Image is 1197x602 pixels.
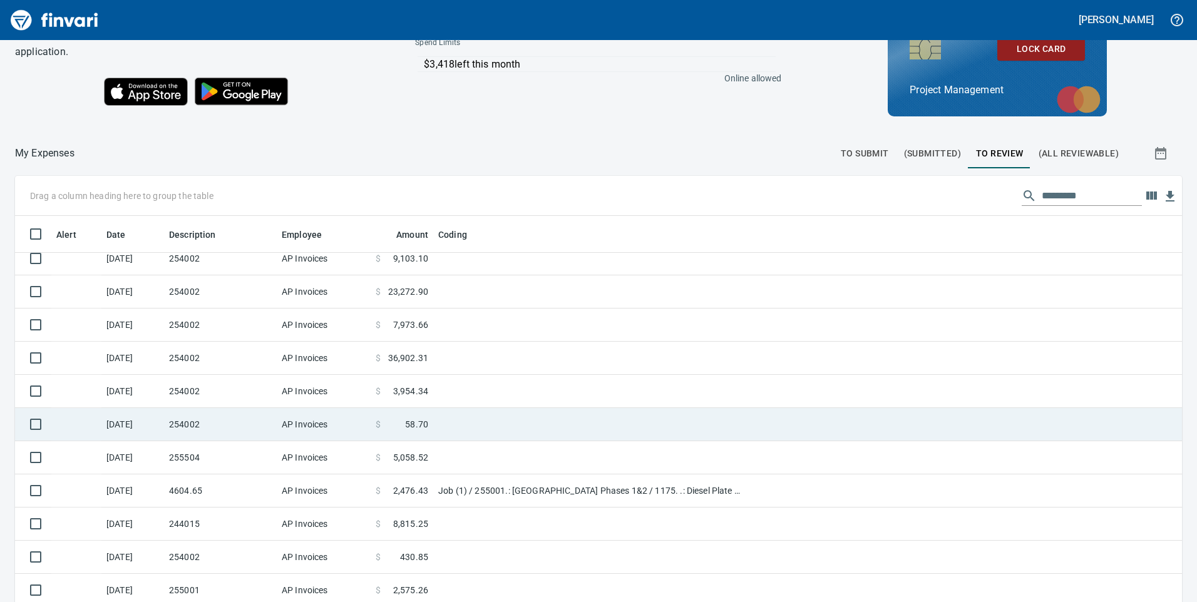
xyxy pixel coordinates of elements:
[15,26,384,61] h6: You can also control your card and submit expenses from our iPhone or Android application.
[277,541,371,574] td: AP Invoices
[841,146,889,161] span: To Submit
[277,375,371,408] td: AP Invoices
[15,146,74,161] p: My Expenses
[164,242,277,275] td: 254002
[405,72,781,84] p: Online allowed
[101,309,164,342] td: [DATE]
[376,484,381,497] span: $
[1039,146,1119,161] span: (All Reviewable)
[169,227,216,242] span: Description
[164,474,277,508] td: 4604.65
[277,342,371,375] td: AP Invoices
[277,275,371,309] td: AP Invoices
[164,408,277,441] td: 254002
[393,385,428,397] span: 3,954.34
[282,227,322,242] span: Employee
[904,146,961,161] span: (Submitted)
[169,227,232,242] span: Description
[388,352,428,364] span: 36,902.31
[101,441,164,474] td: [DATE]
[405,418,428,431] span: 58.70
[376,518,381,530] span: $
[393,584,428,596] span: 2,575.26
[376,385,381,397] span: $
[277,309,371,342] td: AP Invoices
[388,285,428,298] span: 23,272.90
[376,418,381,431] span: $
[104,78,188,106] img: Download on the App Store
[101,375,164,408] td: [DATE]
[1161,187,1179,206] button: Download Table
[277,242,371,275] td: AP Invoices
[997,38,1085,61] button: Lock Card
[393,319,428,331] span: 7,973.66
[101,408,164,441] td: [DATE]
[376,451,381,464] span: $
[433,474,746,508] td: Job (1) / 255001.: [GEOGRAPHIC_DATA] Phases 1&2 / 1175. .: Diesel Plate Compactor / 5: Other
[188,71,295,112] img: Get it on Google Play
[393,451,428,464] span: 5,058.52
[101,342,164,375] td: [DATE]
[1142,186,1161,205] button: Choose columns to display
[376,285,381,298] span: $
[376,352,381,364] span: $
[1076,10,1157,29] button: [PERSON_NAME]
[438,227,467,242] span: Coding
[438,227,483,242] span: Coding
[415,37,620,49] span: Spend Limits
[380,227,428,242] span: Amount
[101,508,164,541] td: [DATE]
[277,408,371,441] td: AP Invoices
[277,508,371,541] td: AP Invoices
[910,83,1085,98] p: Project Management
[56,227,76,242] span: Alert
[164,309,277,342] td: 254002
[106,227,142,242] span: Date
[106,227,126,242] span: Date
[400,551,428,563] span: 430.85
[1079,13,1154,26] h5: [PERSON_NAME]
[277,474,371,508] td: AP Invoices
[101,275,164,309] td: [DATE]
[393,484,428,497] span: 2,476.43
[164,275,277,309] td: 254002
[56,227,93,242] span: Alert
[376,252,381,265] span: $
[164,342,277,375] td: 254002
[396,227,428,242] span: Amount
[1007,41,1075,57] span: Lock Card
[164,441,277,474] td: 255504
[30,190,213,202] p: Drag a column heading here to group the table
[393,518,428,530] span: 8,815.25
[1051,79,1107,120] img: mastercard.svg
[393,252,428,265] span: 9,103.10
[164,375,277,408] td: 254002
[15,146,74,161] nav: breadcrumb
[277,441,371,474] td: AP Invoices
[376,551,381,563] span: $
[424,57,775,72] p: $3,418 left this month
[101,541,164,574] td: [DATE]
[282,227,338,242] span: Employee
[101,474,164,508] td: [DATE]
[376,319,381,331] span: $
[376,584,381,596] span: $
[1142,138,1182,168] button: Show transactions within a particular date range
[101,242,164,275] td: [DATE]
[8,5,101,35] img: Finvari
[164,508,277,541] td: 244015
[976,146,1024,161] span: To Review
[164,541,277,574] td: 254002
